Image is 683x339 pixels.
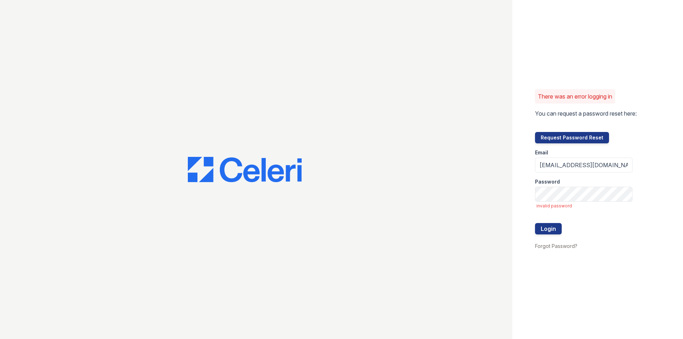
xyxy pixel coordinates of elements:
[535,149,548,156] label: Email
[535,223,562,234] button: Login
[535,132,609,143] button: Request Password Reset
[538,92,612,101] p: There was an error logging in
[535,243,577,249] a: Forgot Password?
[188,157,302,182] img: CE_Logo_Blue-a8612792a0a2168367f1c8372b55b34899dd931a85d93a1a3d3e32e68fde9ad4.png
[535,178,560,185] label: Password
[536,203,632,209] span: invalid password
[535,109,637,118] p: You can request a password reset here:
